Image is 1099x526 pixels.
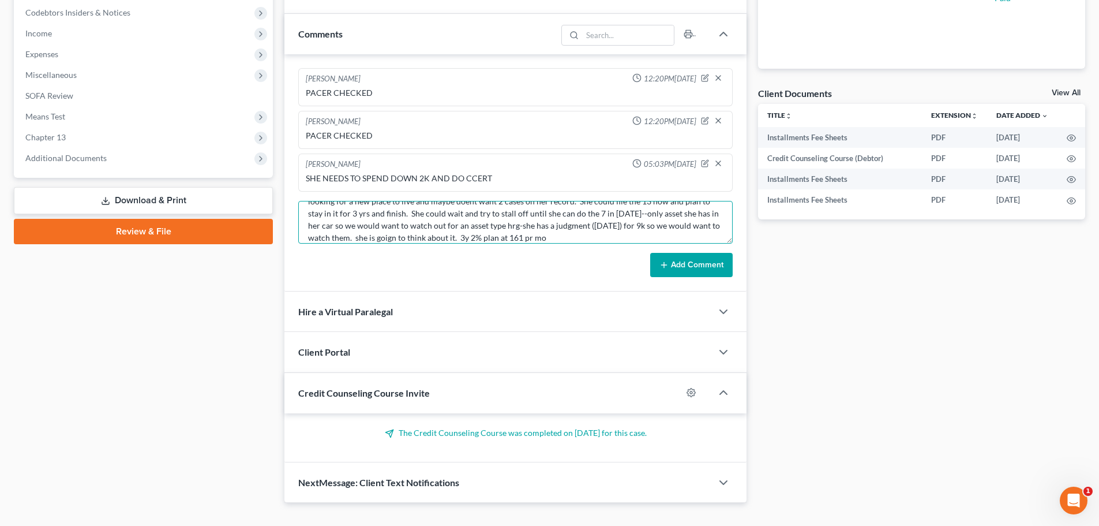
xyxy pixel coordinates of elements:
div: SHE NEEDS TO SPEND DOWN 2K AND DO CCERT [306,173,725,184]
button: Add Comment [650,253,733,277]
span: 12:20PM[DATE] [644,73,696,84]
a: Titleunfold_more [767,111,792,120]
span: Means Test [25,111,65,121]
td: PDF [922,148,987,169]
div: [PERSON_NAME] [306,159,361,170]
span: Credit Counseling Course Invite [298,387,430,398]
span: Client Portal [298,346,350,357]
iframe: Intercom live chat [1060,487,1087,514]
span: 05:03PM[DATE] [644,159,696,170]
div: [PERSON_NAME] [306,116,361,128]
input: Search... [583,25,674,45]
span: SOFA Review [25,91,73,100]
a: View All [1052,89,1081,97]
div: PACER CHECKED [306,130,725,141]
td: Installments Fee Sheets [758,169,922,189]
td: PDF [922,169,987,189]
td: [DATE] [987,169,1057,189]
i: expand_more [1041,113,1048,120]
td: PDF [922,189,987,210]
div: Client Documents [758,87,832,99]
span: 12:20PM[DATE] [644,116,696,127]
span: Additional Documents [25,153,107,163]
td: Credit Counseling Course (Debtor) [758,148,922,169]
i: unfold_more [785,113,792,120]
a: Extensionunfold_more [931,111,978,120]
span: Miscellaneous [25,70,77,80]
a: Download & Print [14,187,273,214]
span: Hire a Virtual Paralegal [298,306,393,317]
div: [PERSON_NAME] [306,73,361,85]
span: NextMessage: Client Text Notifications [298,477,459,488]
a: SOFA Review [16,85,273,106]
td: Installments Fee Sheets [758,189,922,210]
td: [DATE] [987,148,1057,169]
span: 1 [1083,487,1093,496]
p: The Credit Counseling Course was completed on [DATE] for this case. [298,427,733,439]
a: Date Added expand_more [996,111,1048,120]
div: PACER CHECKED [306,87,725,99]
td: [DATE] [987,127,1057,148]
a: Review & File [14,219,273,244]
span: Comments [298,28,343,39]
td: [DATE] [987,189,1057,210]
span: Chapter 13 [25,132,66,142]
span: Expenses [25,49,58,59]
i: unfold_more [971,113,978,120]
td: Installments Fee Sheets [758,127,922,148]
td: PDF [922,127,987,148]
span: Income [25,28,52,38]
span: Codebtors Insiders & Notices [25,8,130,17]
